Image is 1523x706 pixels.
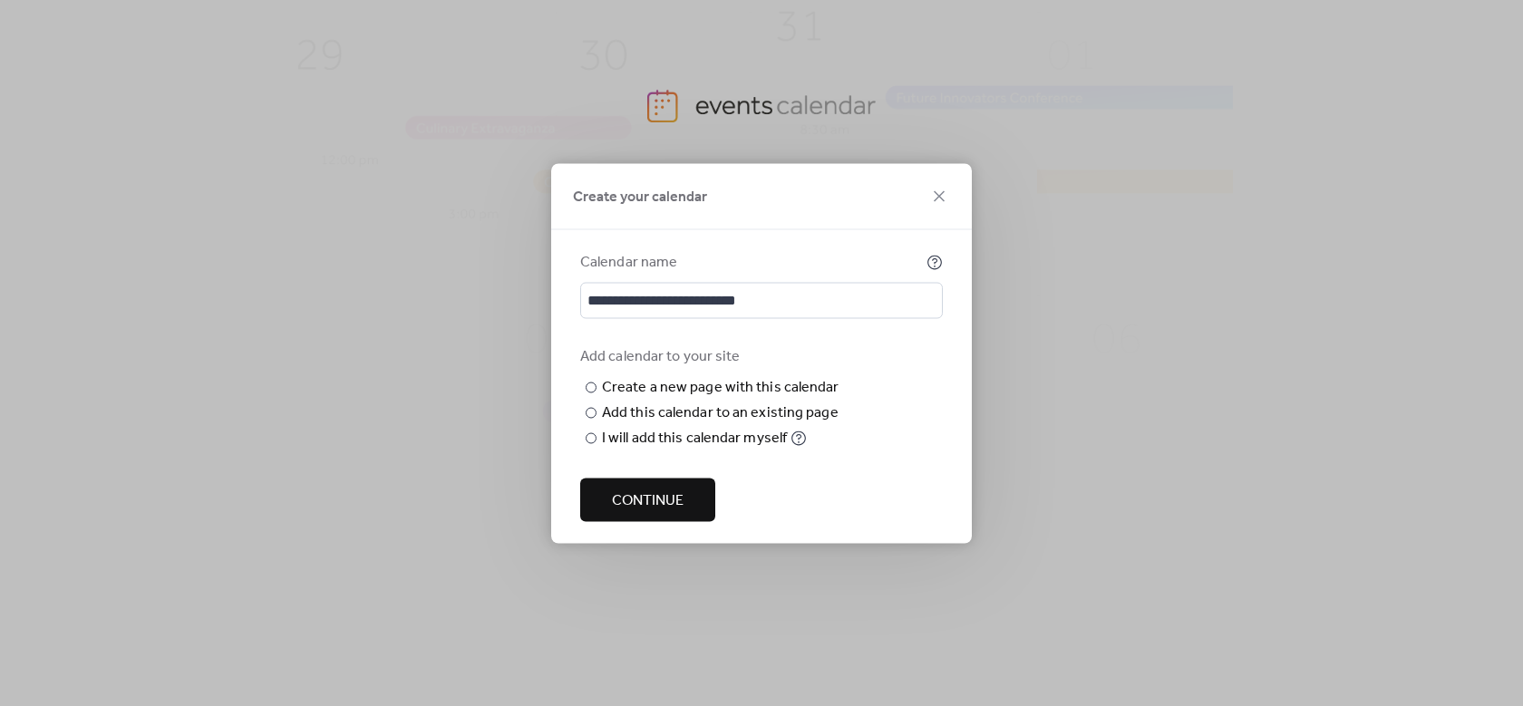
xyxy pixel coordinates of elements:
div: Add this calendar to an existing page [602,401,839,423]
div: Add calendar to your site [580,345,939,367]
div: I will add this calendar myself [602,427,787,449]
div: Create a new page with this calendar [602,376,839,398]
div: Calendar name [580,251,923,273]
span: Create your calendar [573,186,707,208]
button: Continue [580,478,715,521]
span: Continue [612,489,684,511]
